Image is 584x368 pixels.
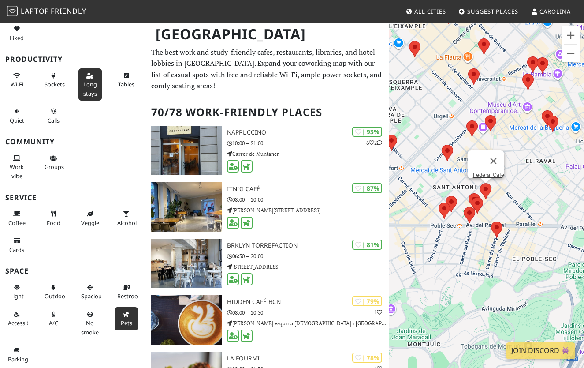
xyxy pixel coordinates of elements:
[51,6,86,16] span: Friendly
[78,207,102,230] button: Veggie
[9,246,24,254] span: Credit cards
[115,307,138,330] button: Pets
[151,182,222,232] img: Itnig Café
[8,319,34,327] span: Accessible
[81,319,99,336] span: Smoke free
[146,295,389,345] a: Hidden Café Bcn | 79% 1 Hidden Café Bcn 08:00 – 20:30 [PERSON_NAME] esquina [DEMOGRAPHIC_DATA] i ...
[45,292,67,300] span: Outdoor area
[146,239,389,288] a: BRKLYN Torrefaction | 81% BRKLYN Torrefaction 06:30 – 20:00 [STREET_ADDRESS]
[78,280,102,304] button: Spacious
[49,319,58,327] span: Air conditioned
[8,355,28,363] span: Parking
[5,280,29,304] button: Light
[118,80,134,88] span: Work-friendly tables
[8,219,26,227] span: Coffee
[48,116,60,124] span: Video/audio calls
[78,68,102,101] button: Long stays
[528,4,574,19] a: Carolina
[42,207,65,230] button: Food
[151,239,222,288] img: BRKLYN Torrefaction
[473,172,504,178] a: Federal Café
[83,80,97,97] span: Long stays
[5,151,29,183] button: Work vibe
[562,45,580,62] button: Zoom out
[42,104,65,128] button: Calls
[5,307,29,330] button: Accessible
[7,6,18,16] img: LaptopFriendly
[81,219,99,227] span: Veggie
[78,307,102,339] button: No smoke
[47,219,60,227] span: Food
[7,4,86,19] a: LaptopFriendly LaptopFriendly
[5,194,141,202] h3: Service
[227,263,389,271] p: [STREET_ADDRESS]
[151,47,384,92] p: The best work and study-friendly cafes, restaurants, libraries, and hotel lobbies in [GEOGRAPHIC_...
[45,80,65,88] span: Power sockets
[402,4,450,19] a: All Cities
[115,280,138,304] button: Restroom
[352,296,382,306] div: | 79%
[5,233,29,257] button: Cards
[11,80,23,88] span: Stable Wi-Fi
[506,342,575,359] a: Join Discord 👾
[151,99,384,126] h2: 70/78 Work-Friendly Places
[227,139,389,147] p: 10:00 – 21:00
[5,104,29,128] button: Quiet
[562,26,580,44] button: Zoom in
[42,307,65,330] button: A/C
[81,292,104,300] span: Spacious
[5,68,29,92] button: Wi-Fi
[467,8,518,15] span: Suggest Places
[352,183,382,193] div: | 87%
[117,219,137,227] span: Alcohol
[5,343,29,366] button: Parking
[227,206,389,214] p: [PERSON_NAME][STREET_ADDRESS]
[10,163,24,180] span: People working
[149,22,387,46] h1: [GEOGRAPHIC_DATA]
[483,150,504,172] button: Close
[151,295,222,345] img: Hidden Café Bcn
[121,319,132,327] span: Pet friendly
[42,68,65,92] button: Sockets
[10,34,24,42] span: Liked
[42,151,65,174] button: Groups
[151,126,222,175] img: Nappuccino
[146,182,389,232] a: Itnig Café | 87% Itnig Café 08:00 – 20:00 [PERSON_NAME][STREET_ADDRESS]
[539,8,570,15] span: Carolina
[10,116,24,124] span: Quiet
[146,126,389,175] a: Nappuccino | 93% 62 Nappuccino 10:00 – 21:00 Carrer de Muntaner
[42,280,65,304] button: Outdoor
[227,319,389,327] p: [PERSON_NAME] esquina [DEMOGRAPHIC_DATA] i [GEOGRAPHIC_DATA]
[227,150,389,158] p: Carrer de Muntaner
[227,355,389,362] h3: La Fourmi
[227,195,389,204] p: 08:00 – 20:00
[227,185,389,193] h3: Itnig Café
[366,139,382,147] p: 6 2
[414,8,446,15] span: All Cities
[227,298,389,306] h3: Hidden Café Bcn
[352,127,382,137] div: | 93%
[227,129,389,136] h3: Nappuccino
[5,22,29,45] button: Liked
[227,242,389,249] h3: BRKLYN Torrefaction
[352,353,382,363] div: | 78%
[117,292,143,300] span: Restroom
[227,308,389,317] p: 08:00 – 20:30
[115,207,138,230] button: Alcohol
[5,267,141,275] h3: Space
[352,240,382,250] div: | 81%
[115,68,138,92] button: Tables
[5,55,141,64] h3: Productivity
[374,308,382,316] p: 1
[45,163,64,171] span: Group tables
[227,252,389,260] p: 06:30 – 20:00
[455,4,522,19] a: Suggest Places
[5,207,29,230] button: Coffee
[10,292,24,300] span: Natural light
[5,138,141,146] h3: Community
[21,6,49,16] span: Laptop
